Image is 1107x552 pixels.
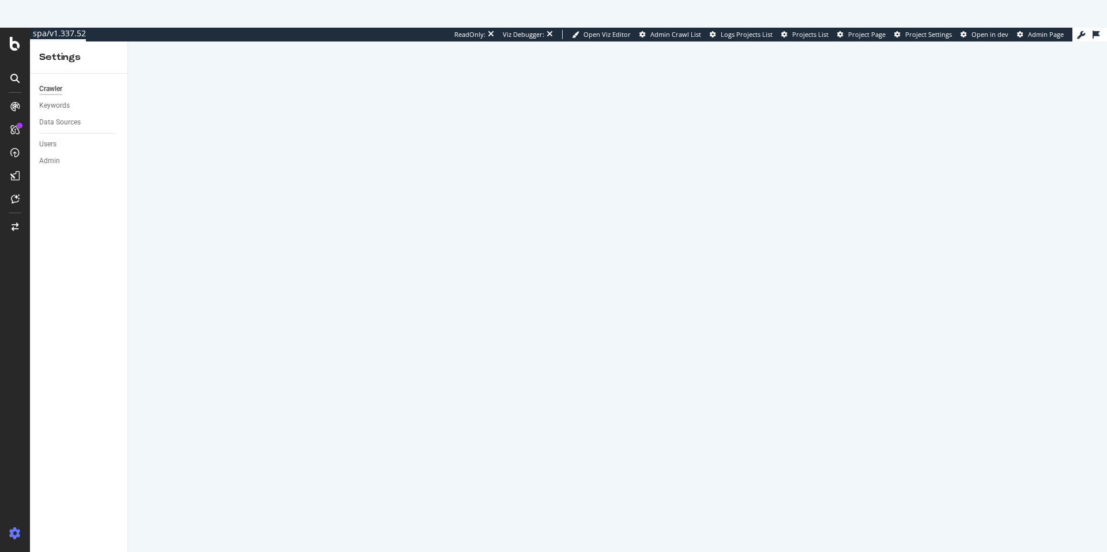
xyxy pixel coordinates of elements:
[572,30,631,39] a: Open Viz Editor
[39,100,70,112] div: Keywords
[1028,30,1064,39] span: Admin Page
[1017,30,1064,39] a: Admin Page
[39,155,60,167] div: Admin
[39,155,119,167] a: Admin
[39,51,118,64] div: Settings
[1068,513,1095,540] iframe: Intercom live chat
[905,30,952,39] span: Project Settings
[721,30,773,39] span: Logs Projects List
[961,30,1008,39] a: Open in dev
[39,138,57,150] div: Users
[710,30,773,39] a: Logs Projects List
[30,28,86,39] div: spa/v1.337.52
[503,30,544,39] div: Viz Debugger:
[848,30,886,39] span: Project Page
[792,30,829,39] span: Projects List
[30,28,86,41] a: spa/v1.337.52
[39,83,119,95] a: Crawler
[39,83,62,95] div: Crawler
[39,116,119,128] a: Data Sources
[454,30,485,39] div: ReadOnly:
[39,100,119,112] a: Keywords
[583,30,631,39] span: Open Viz Editor
[781,30,829,39] a: Projects List
[39,116,81,128] div: Data Sources
[39,138,119,150] a: Users
[837,30,886,39] a: Project Page
[972,30,1008,39] span: Open in dev
[894,30,952,39] a: Project Settings
[639,30,701,39] a: Admin Crawl List
[650,30,701,39] span: Admin Crawl List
